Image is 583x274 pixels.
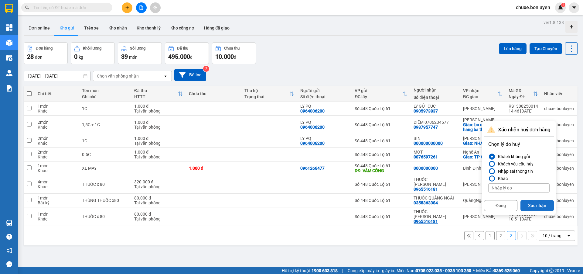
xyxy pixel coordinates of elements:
[82,106,128,111] div: 1C
[486,231,495,240] button: 1
[414,166,438,171] div: 0000000000
[165,21,199,35] button: Kho công nợ
[6,248,12,253] span: notification
[118,42,162,64] button: Số lượng39món
[463,122,503,132] div: Giao: bo cho diem hang ba thuy ko bo vu map
[566,233,571,238] svg: open
[414,196,457,200] div: THUỐC QUẢNG NGÃI
[520,200,554,211] button: Xác nhận
[6,40,12,46] img: warehouse-icon
[414,109,438,113] div: 0905973837
[300,94,349,99] div: Số điện thoại
[190,55,193,60] span: đ
[414,150,457,154] div: MÓT
[82,94,128,99] div: Ghi chú
[6,261,12,267] span: message
[397,267,471,274] span: Miền Nam
[79,21,104,35] button: Trên xe
[38,91,76,96] div: Chi tiết
[509,120,538,125] div: RS1308250013
[509,109,538,113] div: 14:46 [DATE]
[136,2,147,13] button: file-add
[496,231,505,240] button: 2
[561,3,565,7] sup: 1
[134,109,183,113] div: Tại văn phòng
[6,234,12,240] span: question-circle
[463,94,498,99] div: ĐC giao
[544,198,574,203] div: chuxe.bonluyen
[6,24,12,31] img: dashboard-icon
[565,21,578,33] div: Tạo kho hàng mới
[134,120,183,125] div: 1.000 đ
[544,166,574,171] div: chuxe.bonluyen
[544,122,574,127] div: chuxe.bonluyen
[134,88,178,93] div: Đã thu
[571,5,577,10] span: caret-down
[414,136,457,141] div: BIN
[544,138,574,143] div: chuxe.bonluyen
[24,42,68,64] button: Đơn hàng28đơn
[544,214,574,219] div: chuxe.bonluyen
[82,182,128,187] div: THUỐC x 80
[562,3,564,7] span: 1
[244,88,289,93] div: Thu hộ
[342,267,343,274] span: |
[496,175,508,182] div: Khác
[121,53,128,60] span: 39
[530,43,562,54] button: Tạo Chuyến
[496,168,533,175] div: Nhập sai thông tin
[168,53,190,60] span: 495.000
[5,4,13,13] img: logo-vxr
[414,141,443,146] div: 000000000000
[414,154,438,159] div: 0876597261
[463,154,503,159] div: Giao: TP VINH
[134,179,183,184] div: 320.000 đ
[234,55,236,60] span: đ
[71,42,115,64] button: Khối lượng0kg
[414,120,457,125] div: DIỄM 0706234577
[203,66,209,72] sup: 2
[35,55,43,60] span: đơn
[544,106,574,111] div: chuxe.bonluyen
[543,233,561,239] div: 10 / trang
[199,21,234,35] button: Hàng đã giao
[463,106,503,111] div: [PERSON_NAME]
[38,212,76,217] div: 1 món
[38,200,76,205] div: Bất kỳ
[36,46,53,50] div: Đơn hàng
[177,46,188,50] div: Đã thu
[549,269,554,273] span: copyright
[104,21,132,35] button: Kho nhận
[509,94,533,99] div: Ngày ĐH
[82,198,128,203] div: THÙNG THUỐC x80
[163,74,168,78] svg: open
[484,200,517,211] button: Đóng
[6,70,12,76] img: warehouse-icon
[488,141,550,148] p: Chọn lý do huỷ
[134,154,183,159] div: Tại văn phòng
[544,152,574,157] div: chuxe.bonluyen
[414,200,438,205] div: 0358363384
[355,106,407,111] div: Số 448 Quốc Lộ 61
[27,53,34,60] span: 28
[38,163,76,168] div: 1 món
[414,219,438,224] div: 0965516181
[139,5,143,10] span: file-add
[82,122,128,127] div: 1,5C + 1C
[496,153,530,160] div: Khách không gửi
[300,88,349,93] div: Người gửi
[463,166,503,171] div: Bình Định
[132,21,165,35] button: Kho thanh lý
[134,150,183,154] div: 1.000 đ
[414,125,438,130] div: 0987957747
[463,150,503,154] div: Nghệ An
[83,46,101,50] div: Khối lượng
[463,117,503,122] div: [PERSON_NAME]
[355,94,403,99] div: ĐC lấy
[6,220,12,226] img: warehouse-icon
[355,152,407,157] div: Số 448 Quốc Lộ 61
[463,214,503,219] div: [PERSON_NAME]
[153,5,157,10] span: aim
[300,125,325,130] div: 0964006200
[134,141,183,146] div: Tại văn phòng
